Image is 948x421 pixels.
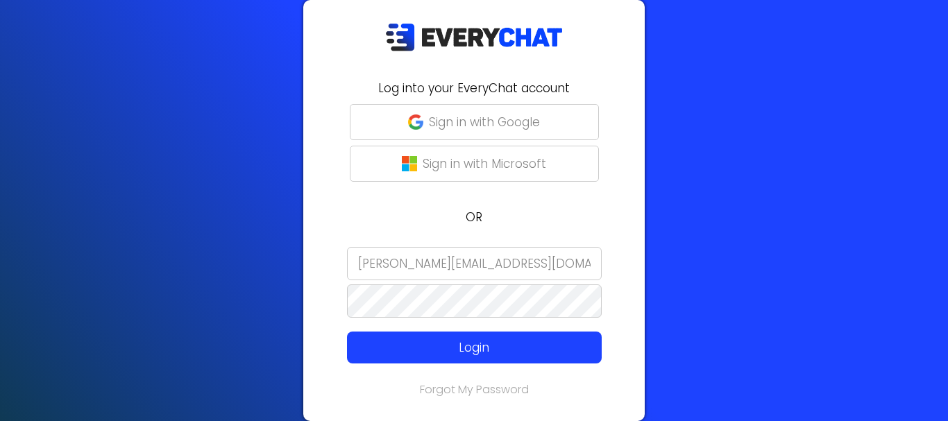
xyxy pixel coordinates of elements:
button: Login [347,332,602,363]
a: Forgot My Password [420,381,529,397]
input: Email [347,247,602,280]
p: OR [312,208,636,226]
p: Login [373,338,576,356]
p: Sign in with Google [429,113,540,131]
button: Sign in with Google [350,104,599,140]
h2: Log into your EveryChat account [312,79,636,97]
p: Sign in with Microsoft [423,155,546,173]
img: google-g.png [408,114,423,130]
img: microsoft-logo.png [402,156,417,171]
img: EveryChat_logo_dark.png [385,23,563,51]
button: Sign in with Microsoft [350,146,599,182]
